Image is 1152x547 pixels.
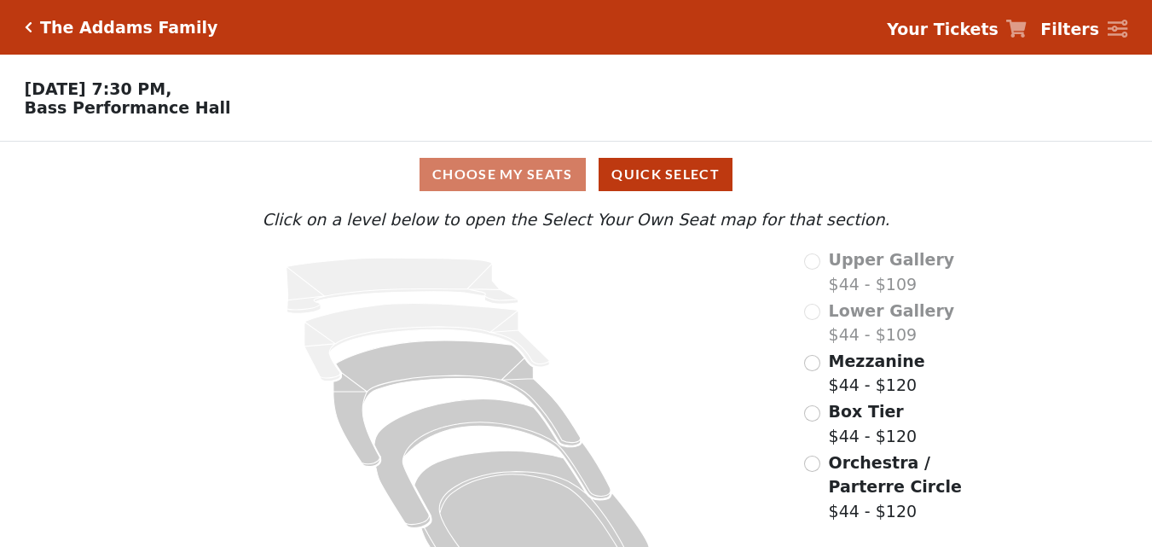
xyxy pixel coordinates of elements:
[887,17,1027,42] a: Your Tickets
[287,258,518,313] path: Upper Gallery - Seats Available: 0
[829,299,955,347] label: $44 - $109
[887,20,999,38] strong: Your Tickets
[829,451,996,524] label: $44 - $120
[829,250,955,269] span: Upper Gallery
[829,453,962,497] span: Orchestra / Parterre Circle
[829,399,918,448] label: $44 - $120
[599,158,732,191] button: Quick Select
[156,207,996,232] p: Click on a level below to open the Select Your Own Seat map for that section.
[829,247,955,296] label: $44 - $109
[1040,17,1127,42] a: Filters
[829,349,925,398] label: $44 - $120
[829,301,955,320] span: Lower Gallery
[40,18,217,38] h5: The Addams Family
[829,402,904,421] span: Box Tier
[829,352,925,370] span: Mezzanine
[304,304,550,381] path: Lower Gallery - Seats Available: 0
[1040,20,1099,38] strong: Filters
[25,21,32,33] a: Click here to go back to filters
